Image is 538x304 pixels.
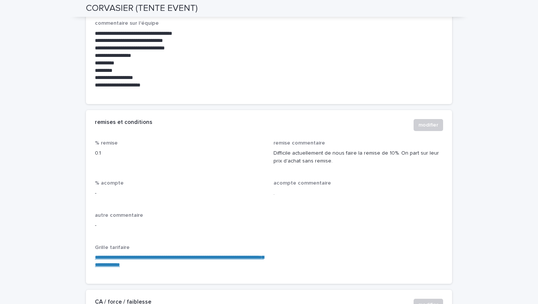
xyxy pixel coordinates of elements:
[273,180,331,186] span: acompte commentaire
[95,222,443,229] p: -
[95,180,124,186] span: % acompte
[273,149,443,165] p: Difficile actuellement de nous faire la remise de 10%. On part sur leur prix d'achat sans remise.
[414,119,443,131] button: modifier
[95,21,159,26] span: commentaire sur l'équipe
[95,213,143,218] span: autre commentaire
[273,140,325,146] span: remise commentaire
[95,119,152,126] h2: remises et conditions
[273,189,443,197] p: .
[95,149,265,157] p: 0.1
[86,3,198,14] h2: CORVASIER (TENTE EVENT)
[95,245,130,250] span: Grille tarifaire
[95,140,118,146] span: % remise
[418,121,438,129] span: modifier
[95,189,265,197] p: -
